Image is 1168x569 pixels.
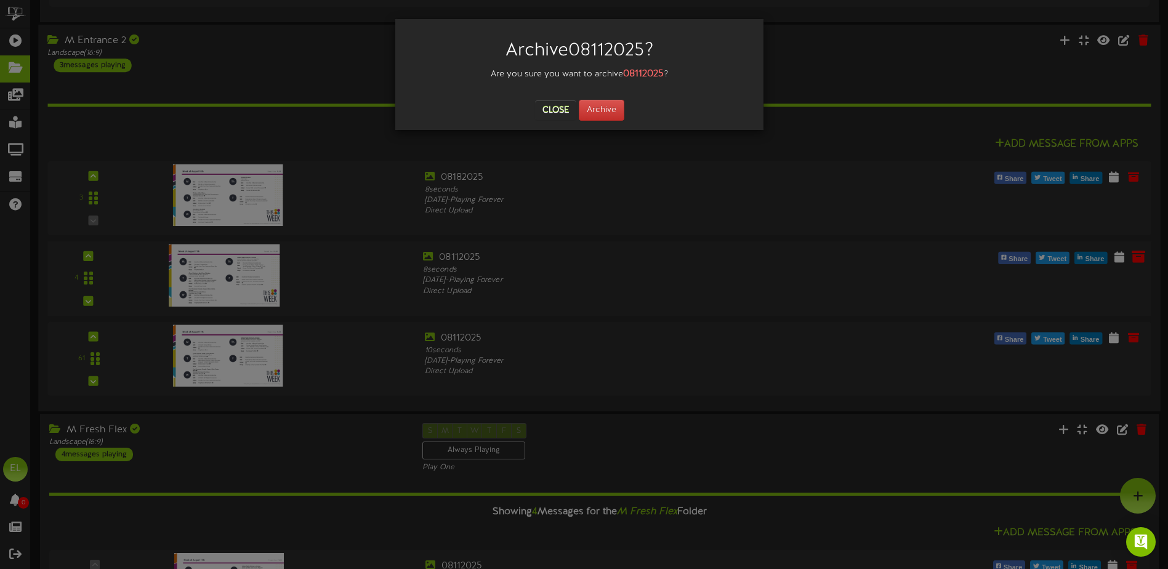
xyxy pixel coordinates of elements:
[579,100,624,121] button: Archive
[623,68,664,79] strong: 08112025
[405,67,754,81] div: Are you sure you want to archive ?
[535,100,576,120] button: Close
[1126,527,1156,557] div: Open Intercom Messenger
[414,41,745,61] h2: Archive 08112025 ?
